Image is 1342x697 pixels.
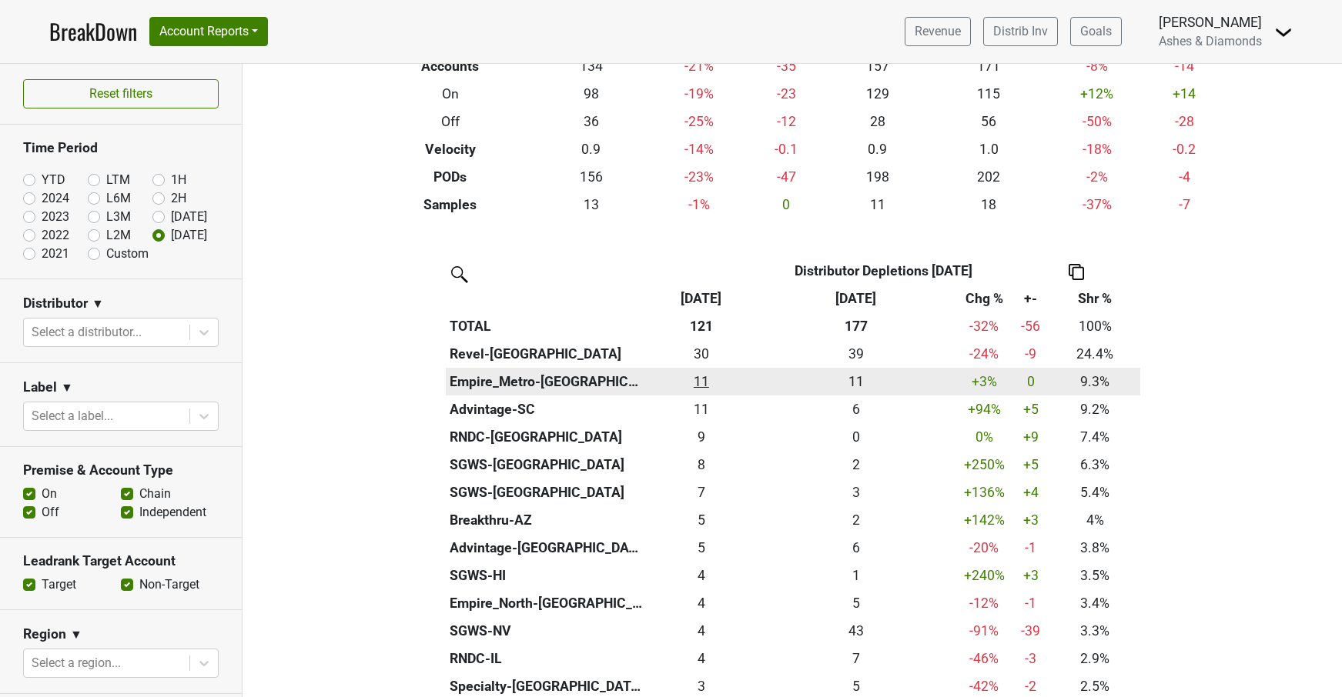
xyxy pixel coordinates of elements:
[956,617,1012,645] td: -91 %
[149,17,268,46] button: Account Reports
[1149,191,1220,218] td: -7
[23,379,57,395] h3: Label
[651,344,752,364] div: 30
[647,534,755,562] td: 4.65
[446,617,647,645] th: SGWS-NV
[759,455,952,475] div: 2
[535,135,647,163] td: 0.9
[1274,23,1293,42] img: Dropdown Menu
[983,17,1058,46] a: Distrib Inv
[42,226,69,245] label: 2022
[365,80,535,108] th: On
[1149,135,1220,163] td: -0.2
[446,645,647,672] th: RNDC-IL
[1016,621,1046,641] div: -39
[647,312,755,340] th: 121
[759,593,952,613] div: 5
[956,423,1012,451] td: 0 %
[365,163,535,191] th: PODs
[647,395,755,423] td: 11.16
[535,108,647,135] td: 36
[647,135,751,163] td: -14 %
[1050,423,1140,451] td: 7.4%
[1050,368,1140,395] td: 9.3%
[756,312,956,340] th: 177
[647,423,755,451] td: 8.916
[1050,479,1140,506] td: 5.4%
[751,135,822,163] td: -0.1
[756,395,956,423] th: 5.750
[1012,285,1050,312] th: +-: activate to sort column ascending
[1016,344,1046,364] div: -9
[756,534,956,562] th: 5.790
[822,191,933,218] td: 11
[956,368,1012,395] td: +3 %
[42,503,59,522] label: Off
[756,423,956,451] th: 0
[759,510,952,530] div: 2
[42,485,57,503] label: On
[106,189,131,208] label: L6M
[751,52,822,80] td: -35
[956,340,1012,368] td: -24 %
[756,340,956,368] th: 38.583
[1016,399,1046,419] div: +5
[446,506,647,534] th: Breakthru-AZ
[1050,645,1140,672] td: 2.9%
[651,538,752,558] div: 5
[756,368,956,395] th: 10.916
[759,399,952,419] div: 6
[446,340,647,368] th: Revel-[GEOGRAPHIC_DATA]
[933,52,1045,80] td: 171
[446,423,647,451] th: RNDC-[GEOGRAPHIC_DATA]
[969,318,999,334] span: -32%
[647,562,755,589] td: 4.25
[751,191,822,218] td: 0
[1016,593,1046,613] div: -1
[1050,340,1140,368] td: 24.4%
[1016,676,1046,696] div: -2
[446,451,647,479] th: SGWS-[GEOGRAPHIC_DATA]
[42,171,65,189] label: YTD
[1159,34,1262,48] span: Ashes & Diamonds
[933,163,1045,191] td: 202
[42,575,76,594] label: Target
[956,451,1012,479] td: +250 %
[822,52,933,80] td: 157
[933,108,1045,135] td: 56
[759,372,952,392] div: 11
[23,295,88,312] h3: Distributor
[647,506,755,534] td: 4.833
[651,482,752,502] div: 7
[1050,506,1140,534] td: 4%
[651,565,752,585] div: 4
[42,189,69,208] label: 2024
[956,589,1012,617] td: -12 %
[956,395,1012,423] td: +94 %
[822,163,933,191] td: 198
[1045,108,1150,135] td: -50 %
[1045,135,1150,163] td: -18 %
[1050,534,1140,562] td: 3.8%
[905,17,971,46] a: Revenue
[1016,427,1046,447] div: +9
[446,534,647,562] th: Advintage-[GEOGRAPHIC_DATA]
[70,625,82,644] span: ▼
[647,80,751,108] td: -19 %
[1045,52,1150,80] td: -8 %
[651,427,752,447] div: 9
[446,285,647,312] th: &nbsp;: activate to sort column ascending
[647,163,751,191] td: -23 %
[956,645,1012,672] td: -46 %
[1045,80,1150,108] td: +12 %
[822,80,933,108] td: 129
[751,108,822,135] td: -12
[759,621,952,641] div: 43
[822,108,933,135] td: 28
[106,171,130,189] label: LTM
[647,645,755,672] td: 3.5
[822,135,933,163] td: 0.9
[1050,617,1140,645] td: 3.3%
[535,191,647,218] td: 13
[751,163,822,191] td: -47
